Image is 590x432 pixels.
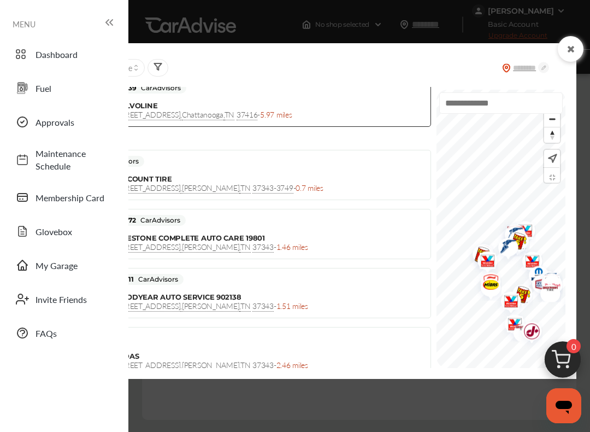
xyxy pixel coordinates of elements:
span: FAQs [36,327,112,340]
span: 0 [567,339,581,353]
span: Approvals [36,116,112,129]
span: Dashboard [36,48,112,61]
a: Glovebox [10,217,117,246]
a: Dashboard [10,40,117,68]
iframe: Button to launch messaging window [546,388,581,423]
a: FAQs [10,319,117,347]
img: cart_icon.3d0951e8.svg [536,336,589,389]
a: My Garage [10,251,117,279]
span: Maintenance Schedule [36,147,112,172]
a: Approvals [10,108,117,136]
span: My Garage [36,259,112,272]
span: Membership Card [36,191,112,204]
a: Fuel [10,74,117,102]
span: Invite Friends [36,293,112,306]
span: Glovebox [36,225,112,238]
a: Invite Friends [10,285,117,313]
a: Maintenance Schedule [10,142,117,178]
a: Membership Card [10,183,117,212]
span: Fuel [36,82,112,95]
span: MENU [13,20,36,28]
